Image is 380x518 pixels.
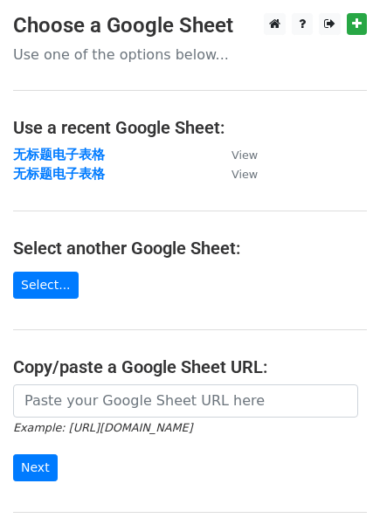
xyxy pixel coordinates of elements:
[13,117,367,138] h4: Use a recent Google Sheet:
[13,13,367,38] h3: Choose a Google Sheet
[13,454,58,481] input: Next
[13,272,79,299] a: Select...
[13,45,367,64] p: Use one of the options below...
[13,147,105,162] a: 无标题电子表格
[214,166,258,182] a: View
[13,421,192,434] small: Example: [URL][DOMAIN_NAME]
[13,384,358,418] input: Paste your Google Sheet URL here
[13,356,367,377] h4: Copy/paste a Google Sheet URL:
[13,166,105,182] a: 无标题电子表格
[214,147,258,162] a: View
[231,148,258,162] small: View
[231,168,258,181] small: View
[13,238,367,259] h4: Select another Google Sheet:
